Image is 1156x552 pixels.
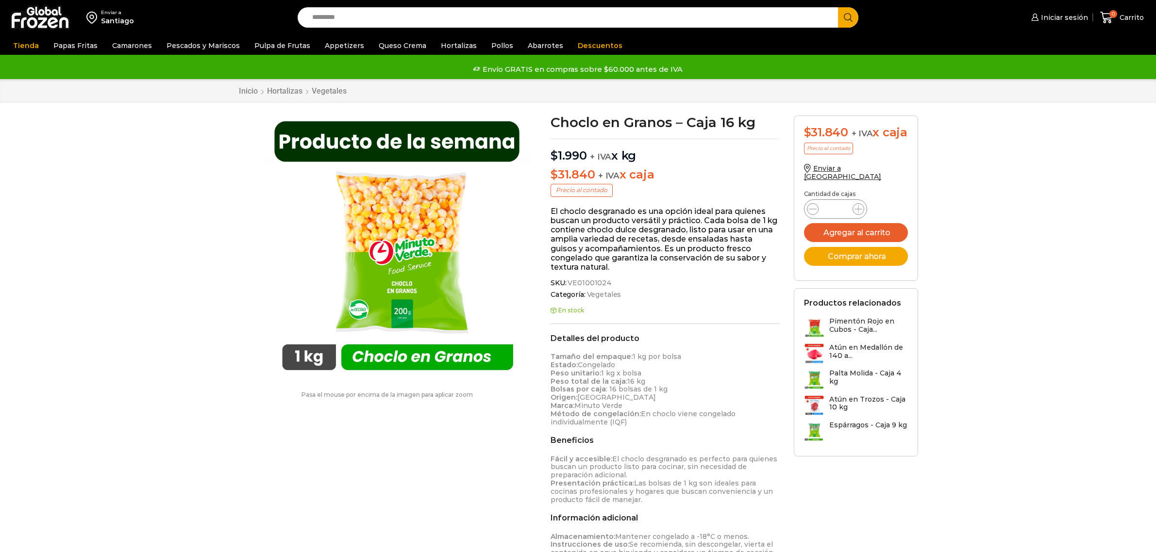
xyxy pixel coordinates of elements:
span: + IVA [852,129,873,138]
p: Pasa el mouse por encima de la imagen para aplicar zoom [238,391,536,398]
a: Abarrotes [523,36,568,55]
a: 0 Carrito [1098,6,1146,29]
strong: Estado: [551,360,578,369]
strong: Bolsas por caja [551,385,606,393]
span: Carrito [1117,13,1144,22]
h3: Espárragos - Caja 9 kg [829,421,907,429]
a: Appetizers [320,36,369,55]
a: Inicio [238,86,258,96]
h1: Choclo en Granos – Caja 16 kg [551,115,779,129]
a: Palta Molida - Caja 4 kg [804,369,908,390]
p: En stock [551,307,779,314]
a: Papas Fritas [49,36,102,55]
p: x caja [551,168,779,182]
span: $ [804,125,811,139]
a: Descuentos [573,36,627,55]
h3: Pimentón Rojo en Cubos - Caja... [829,317,908,334]
a: Queso Crema [374,36,431,55]
h2: Beneficios [551,436,779,445]
strong: Origen: [551,393,577,402]
span: $ [551,148,558,162]
a: Pimentón Rojo en Cubos - Caja... [804,317,908,338]
span: VE01001024 [566,279,612,287]
img: address-field-icon.svg [86,9,101,26]
h2: Productos relacionados [804,298,901,308]
nav: Breadcrumb [238,86,347,96]
strong: Peso unitario: [551,369,601,377]
bdi: 31.840 [551,167,595,181]
h3: Palta Molida - Caja 4 kg [829,369,908,386]
span: SKU: [551,279,779,287]
div: Enviar a [101,9,134,16]
a: Espárragos - Caja 9 kg [804,421,907,441]
img: choclo grano [264,115,530,382]
button: Search button [838,7,858,28]
a: Pescados y Mariscos [162,36,245,55]
strong: Almacenamiento: [551,532,615,541]
a: Pulpa de Frutas [250,36,315,55]
span: + IVA [590,152,611,162]
a: Vegetales [311,86,347,96]
bdi: 1.990 [551,148,587,162]
button: Agregar al carrito [804,223,908,242]
a: Pollos [486,36,518,55]
h2: Detalles del producto [551,334,779,343]
span: 0 [1109,10,1117,18]
bdi: 31.840 [804,125,848,139]
button: Comprar ahora [804,247,908,266]
a: Iniciar sesión [1029,8,1088,27]
a: Atún en Medallón de 140 a... [804,343,908,364]
div: x caja [804,126,908,140]
span: Categoría: [551,291,779,299]
a: Camarones [107,36,157,55]
strong: Instrucciones de uso: [551,540,629,549]
p: Precio al contado [804,143,853,154]
strong: Fácil y accesible: [551,455,612,463]
span: + IVA [598,171,620,180]
strong: Tamaño del empaque: [551,352,633,361]
p: El choclo desgranado es una opción ideal para quienes buscan un producto versátil y práctico. Cad... [551,207,779,272]
strong: Presentación práctica: [551,479,634,487]
a: Hortalizas [267,86,303,96]
p: Precio al contado [551,184,613,196]
strong: Método de congelación: [551,409,641,418]
span: $ [551,167,558,181]
a: Vegetales [586,291,621,299]
a: Atún en Trozos - Caja 10 kg [804,395,908,416]
a: Enviar a [GEOGRAPHIC_DATA] [804,164,882,181]
p: Cantidad de cajas [804,191,908,197]
h3: Atún en Medallón de 140 a... [829,343,908,360]
strong: Peso total de la caja: [551,377,627,386]
p: El choclo desgranado es perfecto para quienes buscan un producto listo para cocinar, sin necesida... [551,455,779,504]
h2: Información adicional [551,513,779,522]
a: Hortalizas [436,36,482,55]
strong: Marca: [551,401,574,410]
p: x kg [551,139,779,163]
input: Product quantity [826,202,845,216]
h3: Atún en Trozos - Caja 10 kg [829,395,908,412]
span: Iniciar sesión [1039,13,1088,22]
a: Tienda [8,36,44,55]
div: Santiago [101,16,134,26]
p: 1 kg por bolsa Congelado 1 kg x bolsa 16 kg : 16 bolsas de 1 kg [GEOGRAPHIC_DATA] Minuto Verde En... [551,353,779,426]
